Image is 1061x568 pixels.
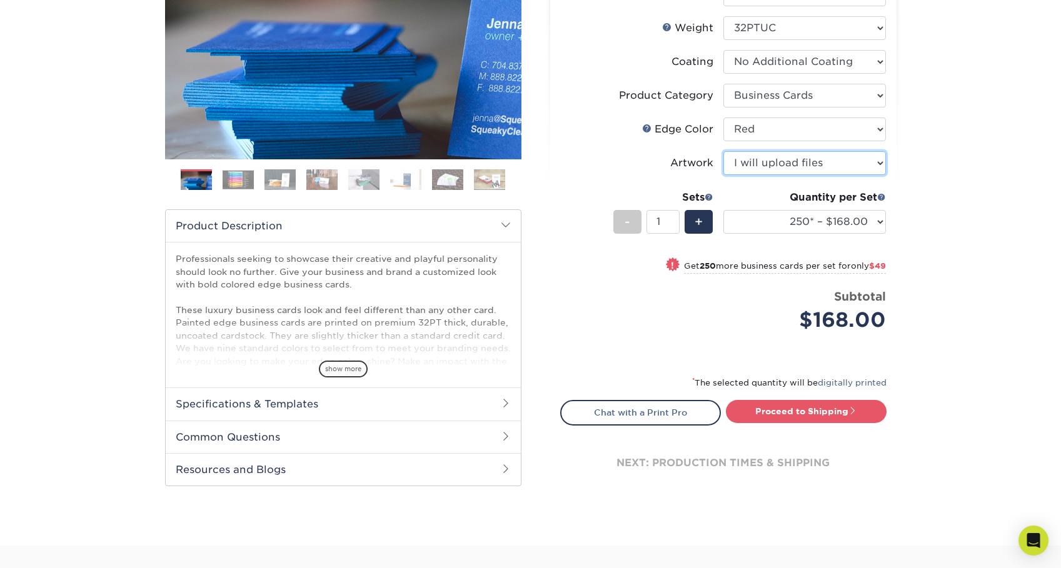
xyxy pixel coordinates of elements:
img: Business Cards 03 [264,169,296,191]
div: $168.00 [733,305,886,335]
div: Edge Color [642,122,713,137]
div: Weight [662,21,713,36]
span: + [695,212,703,231]
small: Get more business cards per set for [684,261,886,274]
span: ! [671,259,674,272]
img: Business Cards 07 [432,169,463,191]
h2: Specifications & Templates [166,387,521,420]
span: - [625,212,630,231]
h2: Resources and Blogs [166,453,521,486]
img: Business Cards 06 [390,169,421,191]
div: Coating [671,54,713,69]
div: Artwork [670,156,713,171]
h2: Product Description [166,210,521,242]
div: next: production times & shipping [560,426,887,501]
div: Quantity per Set [723,190,886,205]
div: Sets [613,190,713,205]
a: Chat with a Print Pro [560,400,721,425]
small: The selected quantity will be [692,378,887,387]
img: Business Cards 08 [474,169,505,191]
a: digitally printed [818,378,887,387]
img: Business Cards 02 [223,170,254,189]
p: Professionals seeking to showcase their creative and playful personality should look no further. ... [176,252,511,494]
a: Proceed to Shipping [726,400,887,422]
div: Open Intercom Messenger [1018,526,1048,556]
h2: Common Questions [166,421,521,453]
span: show more [319,361,368,377]
span: $49 [869,261,886,271]
img: Business Cards 01 [181,165,212,196]
span: only [851,261,886,271]
div: Product Category [619,88,713,103]
strong: Subtotal [834,289,886,303]
strong: 250 [700,261,716,271]
img: Business Cards 04 [306,169,338,191]
img: Business Cards 05 [348,169,380,191]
